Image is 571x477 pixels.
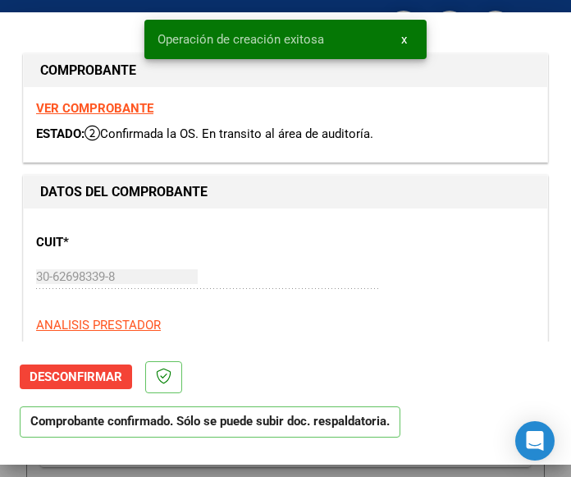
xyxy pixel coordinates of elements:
[40,184,208,200] strong: DATOS DEL COMPROBANTE
[515,421,555,461] div: Open Intercom Messenger
[36,318,161,333] span: ANALISIS PRESTADOR
[158,31,324,48] span: Operación de creación exitosa
[30,369,122,384] span: Desconfirmar
[388,25,420,54] button: x
[36,126,85,141] span: ESTADO:
[36,101,153,116] a: VER COMPROBANTE
[401,32,407,47] span: x
[20,365,132,389] button: Desconfirmar
[36,233,185,252] p: CUIT
[40,62,136,78] strong: COMPROBANTE
[85,126,373,141] span: Confirmada la OS. En transito al área de auditoría.
[20,406,400,438] p: Comprobante confirmado. Sólo se puede subir doc. respaldatoria.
